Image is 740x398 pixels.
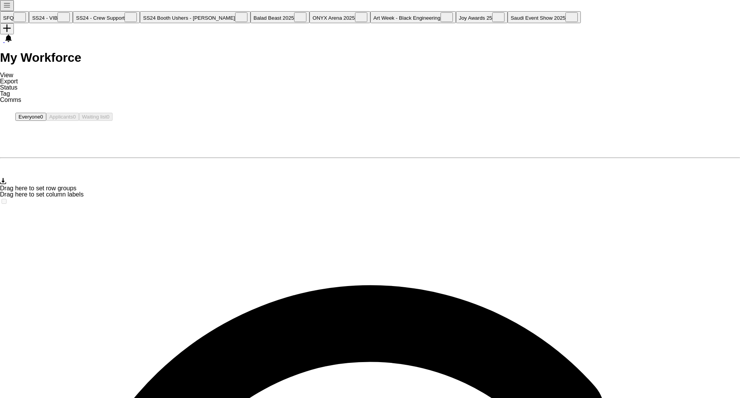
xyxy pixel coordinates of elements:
[309,11,370,23] button: ONYX Arena 2025
[73,114,76,120] span: 0
[40,114,43,120] span: 0
[29,11,73,23] button: SS24 - VIB
[508,11,581,23] button: Saudi Event Show 2025
[701,361,740,398] iframe: Chat Widget
[46,113,79,121] button: Applicants0
[2,199,7,204] input: Column with Header Selection
[456,11,508,23] button: Joy Awards 25
[140,11,251,23] button: SS24 Booth Ushers - [PERSON_NAME]
[79,113,113,121] button: Waiting list0
[73,11,140,23] button: SS24 - Crew Support
[251,11,309,23] button: Balad Beast 2025
[370,11,456,23] button: Art Week - Black Engineering
[107,114,109,120] span: 0
[15,113,46,121] button: Everyone0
